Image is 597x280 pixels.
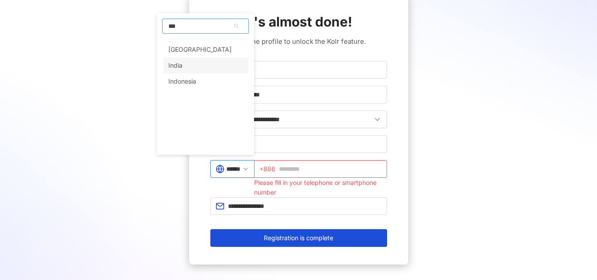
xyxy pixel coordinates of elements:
[163,42,248,58] div: British Indian Ocean Territory
[259,164,275,174] span: +886
[163,73,248,89] div: Indonesia
[163,58,248,73] div: India
[168,73,196,89] div: Indonesia
[168,58,183,73] div: India
[264,234,333,242] span: Registration is complete
[231,36,366,47] span: Fill in the profile to unlock the Kolr feature.
[245,12,352,31] span: It's almost done!
[254,178,387,197] div: Please fill in your telephone or smartphone number
[210,229,387,247] button: Registration is complete
[168,42,232,58] div: [GEOGRAPHIC_DATA]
